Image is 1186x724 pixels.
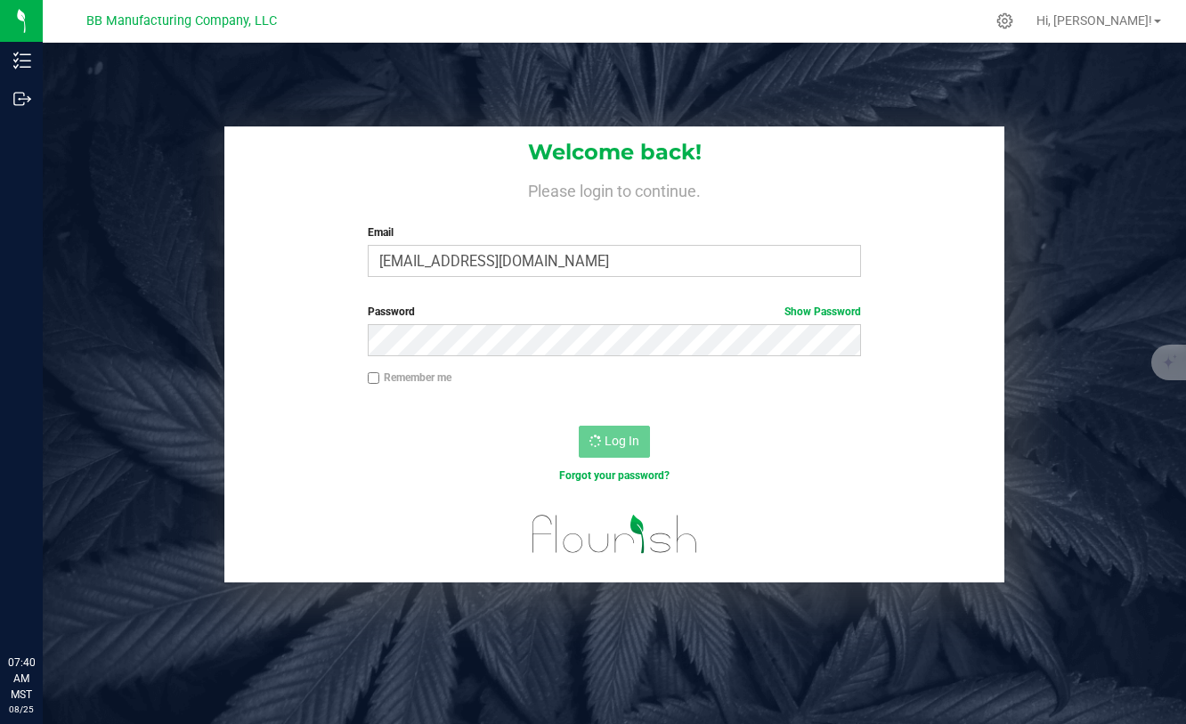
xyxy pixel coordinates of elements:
span: BB Manufacturing Company, LLC [86,13,277,28]
inline-svg: Inventory [13,52,31,69]
span: Hi, [PERSON_NAME]! [1036,13,1152,28]
iframe: Resource center [18,582,71,635]
span: Password [368,305,415,318]
label: Email [368,224,861,240]
label: Remember me [368,370,451,386]
button: Log In [579,426,650,458]
iframe: Resource center unread badge [53,579,74,600]
p: 07:40 AM MST [8,655,35,703]
span: Log In [605,434,639,448]
a: Show Password [784,305,861,318]
inline-svg: Outbound [13,90,31,108]
h4: Please login to continue. [224,178,1004,199]
p: 08/25 [8,703,35,716]
div: Manage settings [994,12,1016,29]
h1: Welcome back! [224,141,1004,164]
input: Remember me [368,372,380,385]
a: Forgot your password? [559,469,670,482]
img: flourish_logo.svg [517,502,712,566]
